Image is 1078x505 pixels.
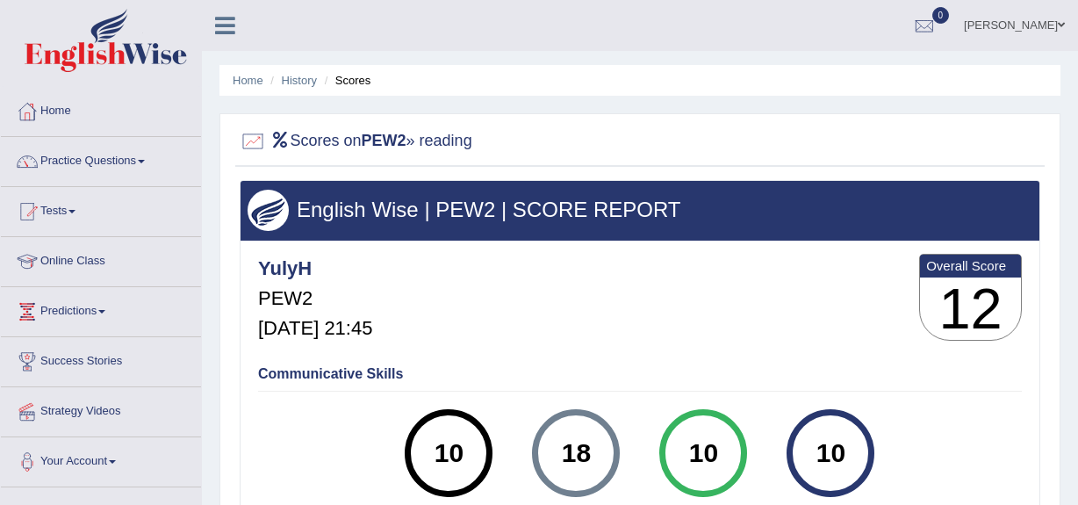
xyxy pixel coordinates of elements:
h4: Communicative Skills [258,366,1022,382]
span: 0 [932,7,950,24]
b: Overall Score [926,258,1015,273]
a: Strategy Videos [1,387,201,431]
a: Tests [1,187,201,231]
a: Practice Questions [1,137,201,181]
div: 10 [799,416,863,490]
div: 10 [672,416,736,490]
b: PEW2 [362,132,406,149]
h3: 12 [920,278,1021,341]
a: Your Account [1,437,201,481]
img: wings.png [248,190,289,231]
h4: YulyH [258,258,372,279]
h5: [DATE] 21:45 [258,318,372,339]
div: 18 [544,416,608,490]
a: Home [233,74,263,87]
li: Scores [320,72,371,89]
h2: Scores on » reading [240,128,472,155]
a: Home [1,87,201,131]
a: Online Class [1,237,201,281]
a: Predictions [1,287,201,331]
h5: PEW2 [258,288,372,309]
h3: English Wise | PEW2 | SCORE REPORT [248,198,1032,221]
div: 10 [417,416,481,490]
a: History [282,74,317,87]
a: Success Stories [1,337,201,381]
